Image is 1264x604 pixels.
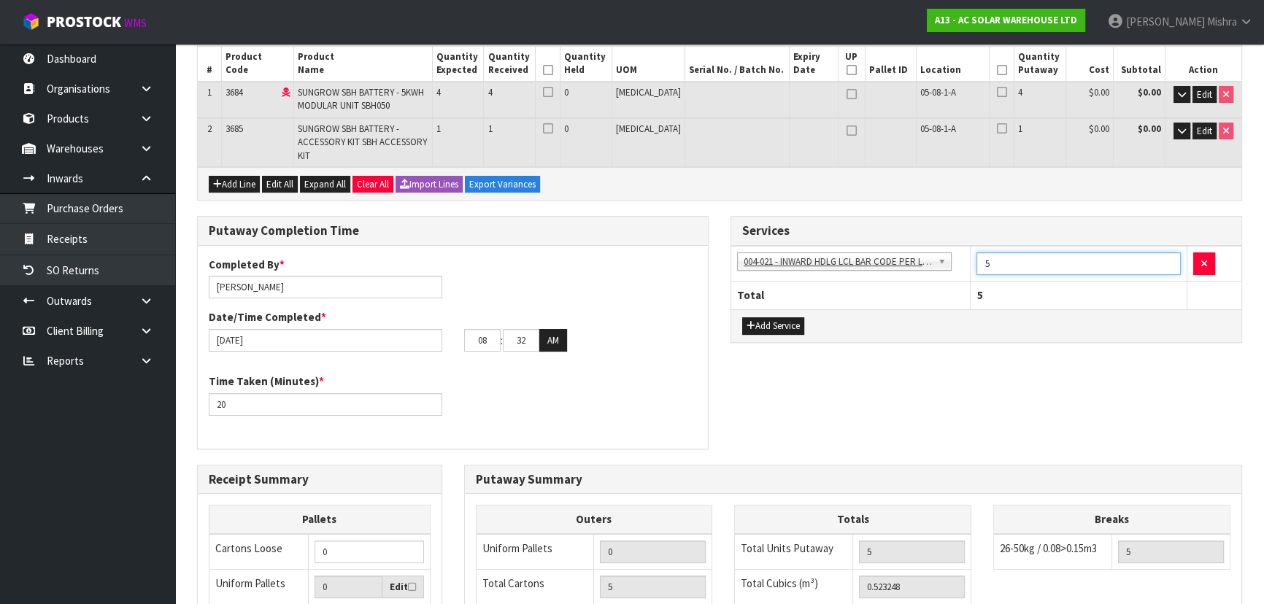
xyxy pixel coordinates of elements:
[735,506,971,534] th: Totals
[464,329,501,352] input: HH
[1114,47,1165,82] th: Subtotal
[927,9,1085,32] a: A13 - AC SOLAR WAREHOUSE LTD
[294,47,433,82] th: Product Name
[209,373,324,389] label: Time Taken (Minutes)
[920,123,956,135] span: 05-08-1-A
[209,176,260,193] button: Add Line
[731,282,971,309] th: Total
[600,541,706,563] input: UNIFORM P LINES
[1014,47,1065,82] th: Quantity Putaway
[298,123,427,162] span: SUNGROW SBH BATTERY - ACCESSORY KIT SBH ACCESSORY KIT
[1065,47,1114,82] th: Cost
[539,329,567,352] button: AM
[1138,123,1161,135] strong: $0.00
[564,86,569,98] span: 0
[209,224,697,238] h3: Putaway Completion Time
[262,176,298,193] button: Edit All
[315,576,382,598] input: Uniform Pallets
[488,123,492,135] span: 1
[1192,123,1217,140] button: Edit
[838,47,865,82] th: UP
[1138,86,1161,98] strong: $0.00
[476,473,1231,487] h3: Putaway Summary
[600,576,706,598] input: OUTERS TOTAL = CTN
[503,329,539,352] input: MM
[209,309,326,325] label: Date/Time Completed
[1089,123,1109,135] span: $0.00
[1089,86,1109,98] span: $0.00
[916,47,989,82] th: Location
[476,569,594,604] td: Total Cartons
[226,86,243,98] span: 3684
[209,393,442,416] input: Time Taken
[560,47,612,82] th: Quantity Held
[1000,541,1097,555] span: 26-50kg / 0.08>0.15m3
[207,86,212,98] span: 1
[744,253,932,271] span: 004-021 - INWARD HDLG LCL BAR CODE PER LABEL
[616,86,681,98] span: [MEDICAL_DATA]
[789,47,838,82] th: Expiry Date
[315,541,423,563] input: Manual
[47,12,121,31] span: ProStock
[209,506,431,534] th: Pallets
[935,14,1077,26] strong: A13 - AC SOLAR WAREHOUSE LTD
[476,534,594,570] td: Uniform Pallets
[209,534,309,570] td: Cartons Loose
[501,329,503,352] td: :
[396,176,463,193] button: Import Lines
[432,47,484,82] th: Quantity Expected
[685,47,789,82] th: Serial No. / Batch No.
[304,178,346,190] span: Expand All
[735,569,853,604] td: Total Cubics (m³)
[1165,47,1241,82] th: Action
[865,47,916,82] th: Pallet ID
[226,123,243,135] span: 3685
[209,473,431,487] h3: Receipt Summary
[1197,125,1212,137] span: Edit
[209,329,442,352] input: Date/Time completed
[465,176,540,193] button: Export Variances
[976,288,982,302] span: 5
[564,123,569,135] span: 0
[994,506,1230,534] th: Breaks
[300,176,350,193] button: Expand All
[352,176,393,193] button: Clear All
[436,123,441,135] span: 1
[742,224,1230,238] h3: Services
[488,86,492,98] span: 4
[476,506,712,534] th: Outers
[735,534,853,570] td: Total Units Putaway
[1018,86,1022,98] span: 4
[198,47,222,82] th: #
[207,123,212,135] span: 2
[616,123,681,135] span: [MEDICAL_DATA]
[436,86,441,98] span: 4
[124,16,147,30] small: WMS
[390,580,416,595] label: Edit
[298,86,424,112] span: SUNGROW SBH BATTERY - 5KWH MODULAR UNIT SBH050
[1192,86,1217,104] button: Edit
[1018,123,1022,135] span: 1
[742,317,804,335] button: Add Service
[282,88,290,98] i: Dangerous Goods
[484,47,536,82] th: Quantity Received
[1126,15,1205,28] span: [PERSON_NAME]
[1207,15,1237,28] span: Mishra
[1197,88,1212,101] span: Edit
[612,47,685,82] th: UOM
[222,47,294,82] th: Product Code
[209,257,285,272] label: Completed By
[22,12,40,31] img: cube-alt.png
[920,86,956,98] span: 05-08-1-A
